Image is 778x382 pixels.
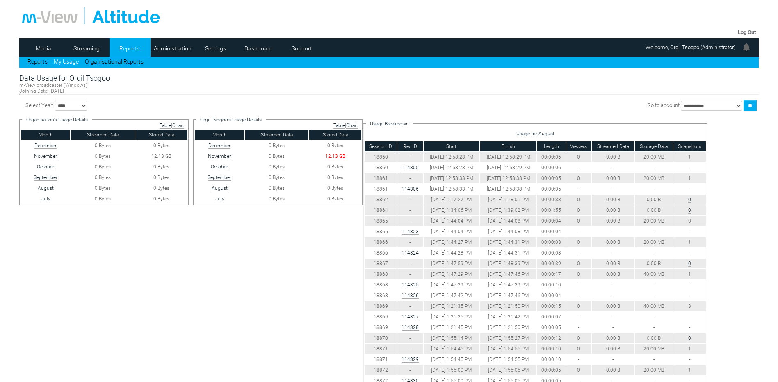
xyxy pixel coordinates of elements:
a: August [212,185,228,191]
a: 0 [688,335,691,341]
a: 114329 [402,357,419,363]
span: - [578,186,579,192]
span: 0 Bytes [269,143,285,148]
a: 114327 [402,314,419,320]
span: 18871 [374,357,388,362]
span: 00:00:15 [541,303,561,309]
span: [DATE] 1:55:00 PM [431,367,472,373]
span: [DATE] 1:34:06 PM [431,207,472,213]
span: 00:00:05 [541,186,561,192]
a: Table [333,123,345,129]
a: Chart [172,123,184,129]
span: - [409,303,411,309]
span: [DATE] 1:44:31 PM [488,250,529,256]
a: 0 [688,197,691,203]
span: 0.00 B [606,239,620,245]
span: 1 [688,154,691,160]
span: Start [446,143,456,149]
div: Go to account: [647,100,757,111]
span: - [689,325,690,330]
span: 20.00 MB [643,239,664,245]
span: 18870 [374,335,388,341]
span: 00:00:04 [541,218,561,224]
span: - [689,165,690,171]
a: Reports [27,58,48,65]
span: 18866 [374,250,388,256]
span: Snapshots [678,143,701,149]
span: 1 [688,367,691,373]
span: Length [544,143,559,149]
span: 18865 [374,218,388,224]
span: 20.00 MB [643,367,664,373]
span: 00:00:10 [541,282,561,288]
a: November [208,153,231,159]
span: 0 [577,367,580,373]
a: Dashboard [239,42,278,55]
span: [DATE] 1:21:42 PM [488,314,529,320]
span: 0.00 B [606,207,620,213]
span: 00:00:05 [541,367,561,373]
span: [DATE] 1:44:08 PM [488,229,529,234]
span: 0 [688,218,691,224]
legend: Usage Breakdown [366,121,413,127]
span: 0.00 B [647,335,661,341]
span: 00:00:03 [541,250,561,256]
span: Month [39,132,53,138]
a: Reports [110,42,149,55]
span: [DATE] 1:54:45 PM [431,357,472,362]
span: - [612,325,614,330]
span: 00:00:07 [541,314,561,320]
span: 18868 [374,293,388,298]
span: - [653,357,655,362]
span: 0 Bytes [327,196,343,202]
span: 1 [688,175,691,181]
a: Support [282,42,322,55]
span: 00:00:10 [541,346,561,352]
span: - [653,282,655,288]
a: 114306 [402,186,419,192]
span: 18868 [374,282,388,288]
span: [DATE] 1:21:50 PM [488,325,529,330]
span: 0 Bytes [153,196,169,202]
span: 00:00:12 [541,335,561,341]
span: 0 Bytes [269,185,285,191]
a: My Usage [54,58,79,65]
span: 40.00 MB [643,271,664,277]
span: - [409,261,411,266]
span: 0.00 B [606,197,620,202]
span: 00:00:04 [541,229,561,234]
span: 0 [577,346,580,352]
span: [DATE] 1:44:31 PM [488,239,529,245]
a: 114323 [402,229,419,235]
a: August [38,185,54,191]
span: 00:00:33 [541,197,561,202]
span: 20.00 MB [643,175,664,181]
a: 114326 [402,293,419,299]
span: 20.00 MB [643,154,664,160]
span: - [612,250,614,256]
span: - [409,154,411,160]
span: - [578,357,579,362]
span: 18869 [374,303,388,309]
a: Streaming [66,42,106,55]
span: [DATE] 1:54:55 PM [488,346,529,352]
legend: Organisation's Usage Details [22,117,92,123]
a: July [215,196,224,202]
span: - [612,165,614,171]
span: 0 Bytes [269,175,285,180]
span: 18869 [374,325,388,330]
span: 0 [577,303,580,309]
span: - [578,314,579,320]
span: - [409,175,411,181]
span: 0 Bytes [95,143,111,148]
span: - [653,165,655,171]
span: 0.00 B [606,175,620,181]
legend: Orgil Tsogoo's Usage Details [196,117,266,123]
span: - [578,325,579,330]
span: 0 [577,154,580,160]
span: 0 Bytes [153,185,169,191]
span: 0.00 B [606,154,620,160]
span: Streamed Data [87,132,119,138]
span: [DATE] 1:44:27 PM [431,239,472,245]
span: Streamed Data [597,143,629,149]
